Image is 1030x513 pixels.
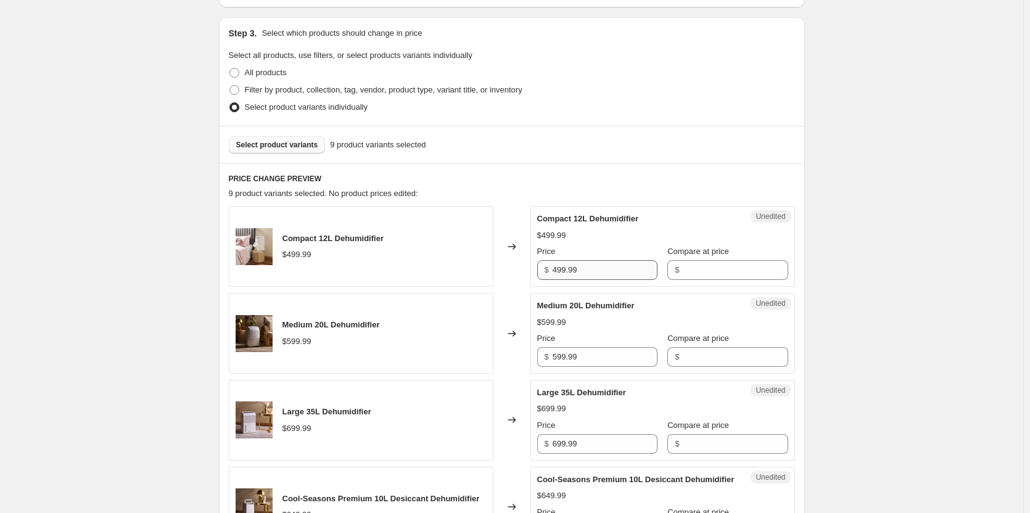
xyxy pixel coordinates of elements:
[229,174,795,184] h6: PRICE CHANGE PREVIEW
[236,315,273,352] img: Ausclimate-SHOT14-01-1x1_80x.jpg
[537,316,566,329] div: $599.99
[675,265,679,274] span: $
[756,385,785,395] span: Unedited
[537,490,566,502] div: $649.99
[537,214,638,223] span: Compact 12L Dehumidifier
[236,228,273,265] img: WDH-610HE_80x.webp
[667,421,729,430] span: Compare at price
[282,234,384,243] span: Compact 12L Dehumidifier
[236,401,273,438] img: Ausclimate-SHOT18-01-1x1_80x.jpg
[537,301,635,310] span: Medium 20L Dehumidifier
[245,85,522,94] span: Filter by product, collection, tag, vendor, product type, variant title, or inventory
[545,352,549,361] span: $
[667,334,729,343] span: Compare at price
[229,136,326,154] button: Select product variants
[229,27,257,39] h2: Step 3.
[537,403,566,415] div: $699.99
[545,439,549,448] span: $
[756,211,785,221] span: Unedited
[537,388,626,397] span: Large 35L Dehumidifier
[667,247,729,256] span: Compare at price
[229,189,418,198] span: 9 product variants selected. No product prices edited:
[229,51,472,60] span: Select all products, use filters, or select products variants individually
[245,102,368,112] span: Select product variants individually
[545,265,549,274] span: $
[537,421,556,430] span: Price
[245,68,287,77] span: All products
[756,472,785,482] span: Unedited
[282,248,311,261] div: $499.99
[282,335,311,348] div: $599.99
[236,140,318,150] span: Select product variants
[282,407,371,416] span: Large 35L Dehumidifier
[537,475,735,484] span: Cool-Seasons Premium 10L Desiccant Dehumidifier
[282,494,480,503] span: Cool-Seasons Premium 10L Desiccant Dehumidifier
[330,139,426,151] span: 9 product variants selected
[756,298,785,308] span: Unedited
[262,27,422,39] p: Select which products should change in price
[282,320,380,329] span: Medium 20L Dehumidifier
[537,229,566,242] div: $499.99
[282,422,311,435] div: $699.99
[675,352,679,361] span: $
[537,334,556,343] span: Price
[537,247,556,256] span: Price
[675,439,679,448] span: $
